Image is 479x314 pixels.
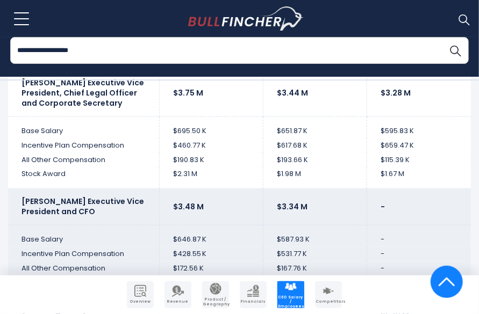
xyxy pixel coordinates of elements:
[442,37,469,64] button: Search
[159,116,263,138] td: $695.50 K
[278,295,303,309] span: CEO Salary / Employees
[188,6,304,31] img: bullfincher logo
[381,201,385,212] b: -
[263,167,367,188] td: $1.98 M
[263,138,367,153] td: $617.68 K
[173,201,204,212] b: $3.48 M
[159,225,263,247] td: $646.87 K
[166,300,190,304] span: Revenue
[165,281,191,308] a: Company Revenue
[277,201,308,212] b: $3.34 M
[263,261,367,276] td: $167.76 K
[8,247,159,261] td: Incentive Plan Compensation
[367,167,471,188] td: $1.67 M
[367,225,471,247] td: -
[367,116,471,138] td: $595.83 K
[315,281,342,308] a: Company Competitors
[202,281,229,308] a: Company Product/Geography
[263,153,367,167] td: $193.66 K
[159,247,263,261] td: $428.55 K
[127,281,154,308] a: Company Overview
[159,153,263,167] td: $190.83 K
[367,261,471,276] td: -
[263,116,367,138] td: $651.87 K
[22,196,144,217] b: [PERSON_NAME] Executive Vice President and CFO
[22,77,144,108] b: [PERSON_NAME] Executive Vice President, Chief Legal Officer and Corporate Secretary
[367,247,471,261] td: -
[188,6,304,31] a: Go to homepage
[159,138,263,153] td: $460.77 K
[316,300,341,304] span: Competitors
[240,281,267,308] a: Company Financials
[263,247,367,261] td: $531.77 K
[8,138,159,153] td: Incentive Plan Compensation
[367,153,471,167] td: $115.39 K
[8,225,159,247] td: Base Salary
[8,261,159,276] td: All Other Compensation
[8,116,159,138] td: Base Salary
[159,261,263,276] td: $172.56 K
[263,225,367,247] td: $587.93 K
[173,87,203,98] b: $3.75 M
[8,167,159,188] td: Stock Award
[159,167,263,188] td: $2.31 M
[277,281,304,308] a: Company Employees
[8,153,159,167] td: All Other Compensation
[203,297,228,306] span: Product / Geography
[241,300,266,304] span: Financials
[128,300,153,304] span: Overview
[277,87,308,98] b: $3.44 M
[367,138,471,153] td: $659.47 K
[381,87,411,98] b: $3.28 M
